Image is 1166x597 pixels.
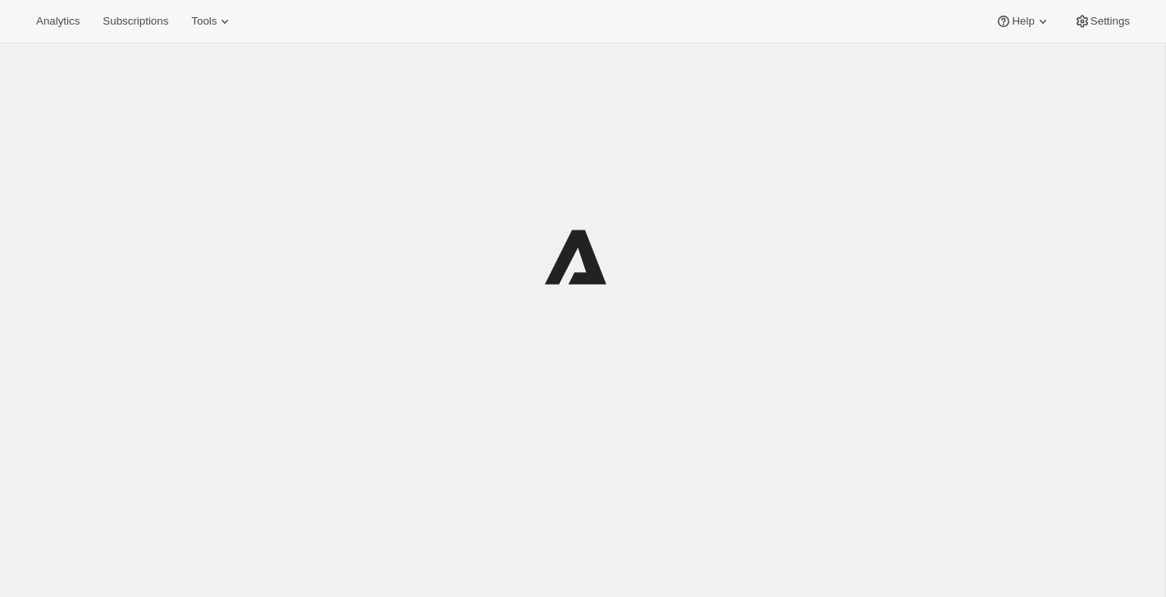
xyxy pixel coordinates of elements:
button: Help [985,10,1060,33]
button: Tools [181,10,243,33]
span: Subscriptions [103,15,168,28]
button: Subscriptions [93,10,178,33]
button: Settings [1064,10,1140,33]
span: Help [1012,15,1034,28]
span: Settings [1091,15,1130,28]
span: Tools [191,15,217,28]
button: Analytics [26,10,89,33]
span: Analytics [36,15,80,28]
